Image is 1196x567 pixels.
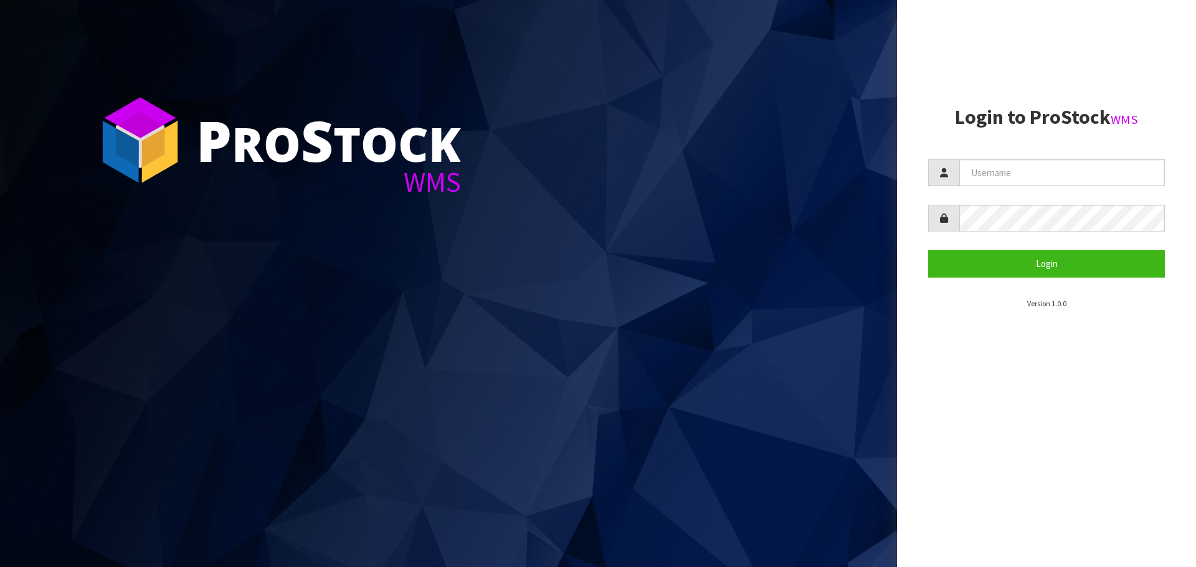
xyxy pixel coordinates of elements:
[1027,299,1066,308] small: Version 1.0.0
[1111,111,1138,128] small: WMS
[928,106,1165,128] h2: Login to ProStock
[301,102,333,178] span: S
[196,112,461,168] div: ro tock
[928,250,1165,277] button: Login
[196,102,232,178] span: P
[93,93,187,187] img: ProStock Cube
[959,159,1165,186] input: Username
[196,168,461,196] div: WMS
